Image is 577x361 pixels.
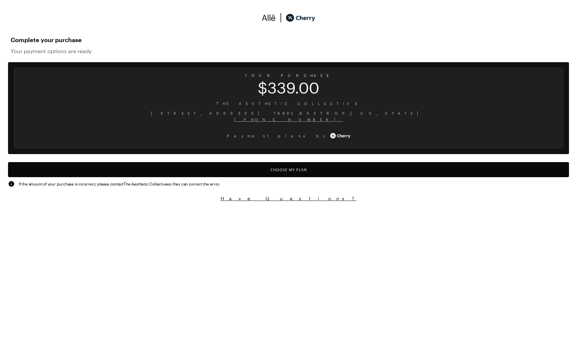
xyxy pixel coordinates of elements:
img: cherry_black_logo-DrOE_MJI.svg [286,13,315,23]
img: svg%3e [262,13,276,23]
span: [STREET_ADDRESS] 78602 , Bastrop , [US_STATE] [19,110,558,116]
span: Payment plans by [227,133,329,139]
span: If the amount of your purchase is incorrect, please contact The Aesthetic Collective so they can ... [19,181,220,187]
span: Complete your purchase [11,34,566,45]
span: [PHONE_NUMBER] [19,116,558,123]
span: Your payment options are ready [11,48,566,54]
img: svg%3e [8,180,15,187]
img: cherry_white_logo-JPerc-yG.svg [330,131,350,141]
span: The Aesthetic Collective [19,100,558,107]
button: Have Questions? [8,195,569,202]
img: svg%3e [276,13,286,23]
button: Choose My Plan [8,162,569,177]
span: $339.00 [13,83,564,92]
span: YOUR PURCHASE [13,71,564,80]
